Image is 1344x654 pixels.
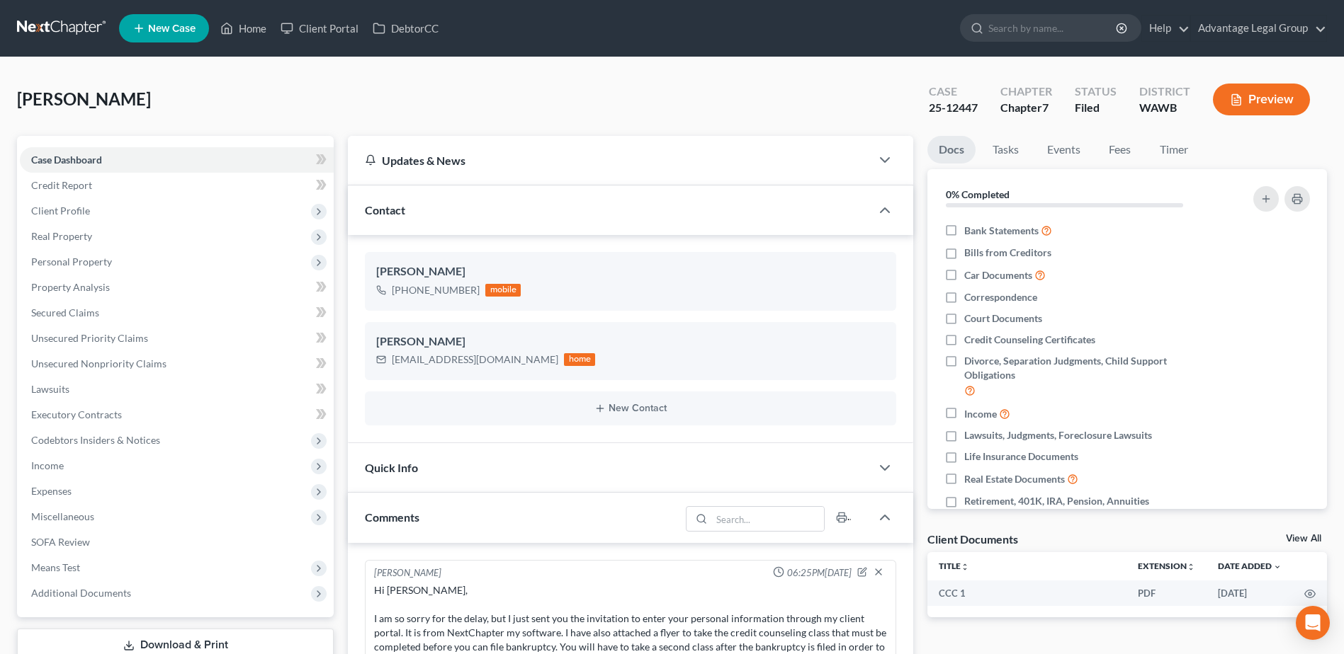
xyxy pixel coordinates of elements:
[1000,100,1052,116] div: Chapter
[365,461,418,474] span: Quick Info
[31,179,92,191] span: Credit Report
[981,136,1030,163] a: Tasks
[365,510,419,524] span: Comments
[20,377,334,402] a: Lawsuits
[964,449,1078,464] span: Life Insurance Documents
[1213,84,1310,115] button: Preview
[31,561,80,573] span: Means Test
[376,263,885,280] div: [PERSON_NAME]
[1187,563,1195,571] i: unfold_more
[31,154,102,166] span: Case Dashboard
[964,311,1042,326] span: Court Documents
[20,326,334,351] a: Unsecured Priority Claims
[31,510,94,522] span: Miscellaneous
[31,256,112,268] span: Personal Property
[1148,136,1199,163] a: Timer
[392,283,480,297] div: [PHONE_NUMBER]
[1075,84,1117,100] div: Status
[31,281,110,293] span: Property Analysis
[1191,16,1326,41] a: Advantage Legal Group
[964,472,1065,486] span: Real Estate Documents
[964,268,1032,282] span: Car Documents
[964,333,1095,347] span: Credit Counseling Certificates
[564,353,595,366] div: home
[31,536,90,548] span: SOFA Review
[31,230,92,242] span: Real Property
[1273,563,1282,571] i: expand_more
[711,507,824,531] input: Search...
[148,23,196,34] span: New Case
[20,300,334,326] a: Secured Claims
[31,357,166,369] span: Unsecured Nonpriority Claims
[961,563,969,571] i: unfold_more
[1042,101,1049,114] span: 7
[273,16,366,41] a: Client Portal
[366,16,446,41] a: DebtorCC
[929,84,978,100] div: Case
[1218,561,1282,571] a: Date Added expand_more
[20,402,334,428] a: Executory Contracts
[946,188,1010,200] strong: 0% Completed
[964,354,1215,382] span: Divorce, Separation Judgments, Child Support Obligations
[392,352,558,367] div: [EMAIL_ADDRESS][DOMAIN_NAME]
[365,153,854,168] div: Updates & News
[1126,580,1207,606] td: PDF
[1142,16,1190,41] a: Help
[1286,534,1321,544] a: View All
[1097,136,1143,163] a: Fees
[20,529,334,555] a: SOFA Review
[213,16,273,41] a: Home
[1000,84,1052,100] div: Chapter
[31,205,90,217] span: Client Profile
[1296,606,1330,640] div: Open Intercom Messenger
[374,566,441,580] div: [PERSON_NAME]
[31,459,64,471] span: Income
[20,173,334,198] a: Credit Report
[964,246,1051,260] span: Bills from Creditors
[31,434,160,446] span: Codebtors Insiders & Notices
[31,306,99,319] span: Secured Claims
[964,224,1039,238] span: Bank Statements
[927,532,1018,546] div: Client Documents
[31,485,72,497] span: Expenses
[20,275,334,300] a: Property Analysis
[1138,561,1195,571] a: Extensionunfold_more
[20,351,334,377] a: Unsecured Nonpriority Claims
[964,494,1149,508] span: Retirement, 401K, IRA, Pension, Annuities
[31,408,122,420] span: Executory Contracts
[1207,580,1293,606] td: [DATE]
[1139,100,1190,116] div: WAWB
[1036,136,1092,163] a: Events
[365,203,405,217] span: Contact
[1075,100,1117,116] div: Filed
[31,383,69,395] span: Lawsuits
[988,15,1118,41] input: Search by name...
[964,428,1152,442] span: Lawsuits, Judgments, Foreclosure Lawsuits
[376,333,885,350] div: [PERSON_NAME]
[929,100,978,116] div: 25-12447
[1139,84,1190,100] div: District
[485,284,521,297] div: mobile
[927,580,1126,606] td: CCC 1
[939,561,969,571] a: Titleunfold_more
[964,290,1037,304] span: Correspondence
[31,587,131,599] span: Additional Documents
[927,136,976,163] a: Docs
[20,147,334,173] a: Case Dashboard
[17,88,151,109] span: [PERSON_NAME]
[787,566,852,580] span: 06:25PM[DATE]
[964,407,997,421] span: Income
[31,332,148,344] span: Unsecured Priority Claims
[376,403,885,414] button: New Contact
